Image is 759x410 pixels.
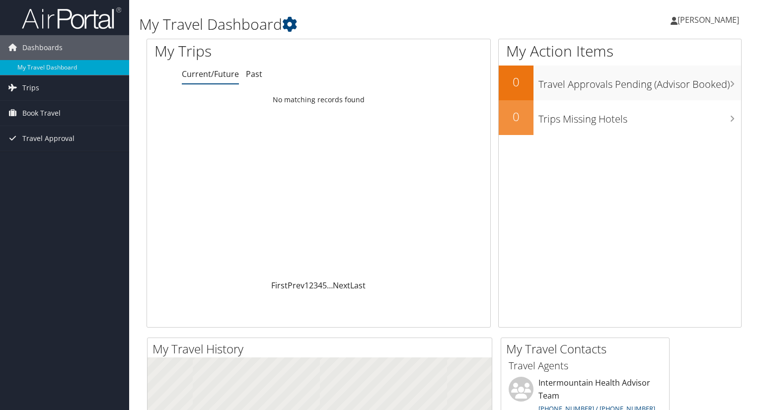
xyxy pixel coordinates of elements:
a: 0Travel Approvals Pending (Advisor Booked) [499,66,741,100]
span: Dashboards [22,35,63,60]
a: Next [333,280,350,291]
h2: 0 [499,73,533,90]
a: 5 [322,280,327,291]
h1: My Trips [154,41,340,62]
a: Prev [288,280,304,291]
a: [PERSON_NAME] [671,5,749,35]
a: 1 [304,280,309,291]
span: Book Travel [22,101,61,126]
h1: My Travel Dashboard [139,14,546,35]
span: [PERSON_NAME] [678,14,739,25]
a: First [271,280,288,291]
h3: Travel Agents [509,359,662,373]
a: Past [246,68,262,79]
h2: My Travel Contacts [506,341,669,357]
a: Current/Future [182,68,239,79]
h2: My Travel History [152,341,492,357]
a: 4 [318,280,322,291]
h3: Travel Approvals Pending (Advisor Booked) [538,72,741,91]
span: Travel Approval [22,126,75,151]
a: 0Trips Missing Hotels [499,100,741,135]
a: Last [350,280,366,291]
a: 3 [313,280,318,291]
td: No matching records found [147,91,490,109]
span: … [327,280,333,291]
h2: 0 [499,108,533,125]
h1: My Action Items [499,41,741,62]
span: Trips [22,75,39,100]
a: 2 [309,280,313,291]
img: airportal-logo.png [22,6,121,30]
h3: Trips Missing Hotels [538,107,741,126]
